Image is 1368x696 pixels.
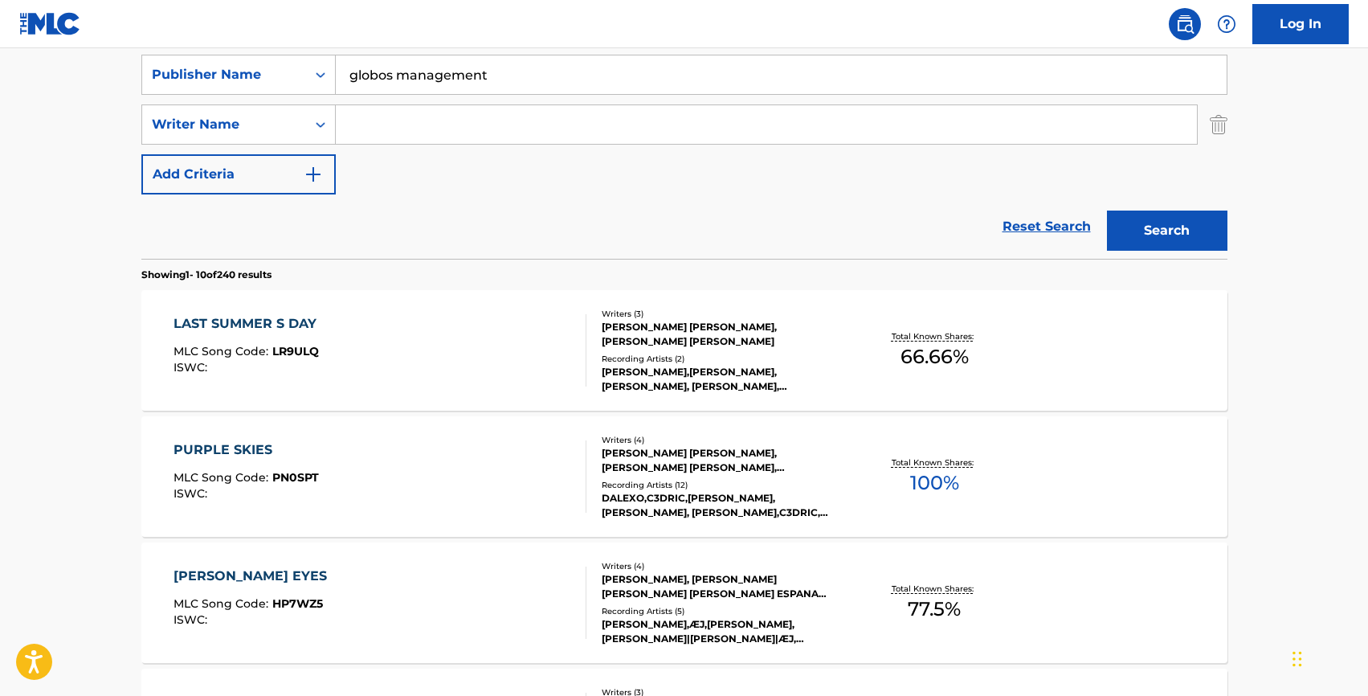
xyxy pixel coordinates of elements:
span: 77.5 % [908,595,961,624]
div: Writers ( 4 ) [602,560,844,572]
div: DALEXO,C3DRIC,[PERSON_NAME],[PERSON_NAME], [PERSON_NAME],C3DRIC,[PERSON_NAME],[PERSON_NAME], DALE... [602,491,844,520]
span: MLC Song Code : [174,596,272,611]
span: MLC Song Code : [174,470,272,485]
span: 66.66 % [900,342,969,371]
p: Showing 1 - 10 of 240 results [141,268,272,282]
div: Recording Artists ( 2 ) [602,353,844,365]
p: Total Known Shares: [892,456,978,469]
div: Writers ( 3 ) [602,308,844,320]
div: Writers ( 4 ) [602,434,844,446]
span: LR9ULQ [272,344,319,358]
img: MLC Logo [19,12,81,35]
p: Total Known Shares: [892,583,978,595]
div: LAST SUMMER S DAY [174,314,325,334]
span: PN0SPT [272,470,319,485]
div: Publisher Name [152,65,296,84]
div: Help [1211,8,1243,40]
span: ISWC : [174,360,211,375]
div: [PERSON_NAME] [PERSON_NAME], [PERSON_NAME] [PERSON_NAME] [602,320,844,349]
div: Recording Artists ( 5 ) [602,605,844,617]
span: 100 % [910,469,959,497]
button: Search [1107,211,1227,251]
iframe: Chat Widget [1288,619,1368,696]
div: [PERSON_NAME],[PERSON_NAME],[PERSON_NAME], [PERSON_NAME], [PERSON_NAME] & [PERSON_NAME] [602,365,844,394]
a: PURPLE SKIESMLC Song Code:PN0SPTISWC:Writers (4)[PERSON_NAME] [PERSON_NAME], [PERSON_NAME] [PERSO... [141,416,1227,537]
div: Recording Artists ( 12 ) [602,479,844,491]
span: ISWC : [174,486,211,501]
div: [PERSON_NAME] EYES [174,567,335,586]
a: [PERSON_NAME] EYESMLC Song Code:HP7WZ5ISWC:Writers (4)[PERSON_NAME], [PERSON_NAME] [PERSON_NAME] ... [141,542,1227,663]
span: MLC Song Code : [174,344,272,358]
img: 9d2ae6d4665cec9f34b9.svg [304,165,323,184]
img: search [1175,14,1194,34]
img: help [1217,14,1236,34]
div: Writer Name [152,115,296,134]
div: [PERSON_NAME], [PERSON_NAME] [PERSON_NAME] [PERSON_NAME] ESPANA [PERSON_NAME] [602,572,844,601]
button: Add Criteria [141,154,336,194]
a: LAST SUMMER S DAYMLC Song Code:LR9ULQISWC:Writers (3)[PERSON_NAME] [PERSON_NAME], [PERSON_NAME] [... [141,290,1227,411]
span: ISWC : [174,612,211,627]
div: PURPLE SKIES [174,440,319,460]
div: Widget chat [1288,619,1368,696]
a: Log In [1252,4,1349,44]
div: [PERSON_NAME] [PERSON_NAME], [PERSON_NAME] [PERSON_NAME], [PERSON_NAME], [PERSON_NAME] PRANTEDDU [602,446,844,475]
a: Public Search [1169,8,1201,40]
span: HP7WZ5 [272,596,323,611]
img: Delete Criterion [1210,104,1227,145]
a: Reset Search [994,209,1099,244]
p: Total Known Shares: [892,330,978,342]
div: Trascina [1292,635,1302,683]
form: Search Form [141,55,1227,259]
div: [PERSON_NAME],ÆJ,[PERSON_NAME], [PERSON_NAME]|[PERSON_NAME]|ÆJ, [PERSON_NAME], [PERSON_NAME], ÆJ,... [602,617,844,646]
